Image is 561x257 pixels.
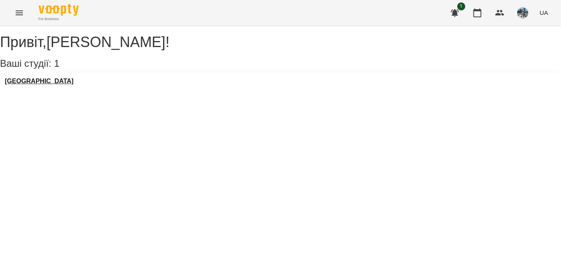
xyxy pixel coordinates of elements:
a: [GEOGRAPHIC_DATA] [5,78,74,85]
img: Voopty Logo [39,4,79,16]
span: 1 [54,58,59,69]
button: Menu [10,3,29,23]
button: UA [536,5,551,20]
span: 1 [457,2,465,10]
span: For Business [39,16,79,22]
img: 1e8d23b577010bf0f155fdae1a4212a8.jpg [517,7,528,19]
span: UA [540,8,548,17]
